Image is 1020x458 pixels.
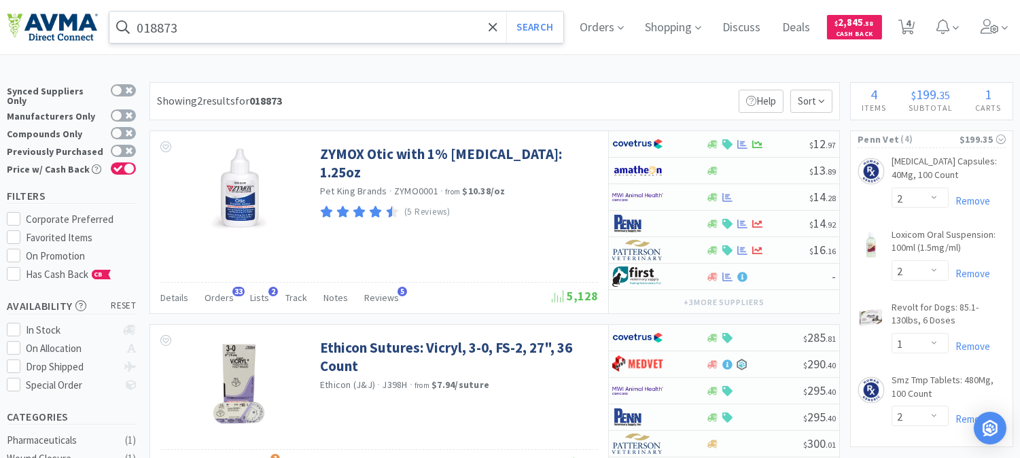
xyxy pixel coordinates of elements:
div: Price w/ Cash Back [7,162,104,174]
span: Cash Back [835,31,874,39]
img: bdd3c0f4347043b9a893056ed883a29a_120.png [612,354,663,374]
span: $ [803,360,807,370]
span: . 92 [826,219,836,230]
span: from [415,381,429,390]
div: Corporate Preferred [27,211,137,228]
span: . 40 [826,413,836,423]
a: Remove [949,267,990,280]
div: Previously Purchased [7,145,104,156]
span: $ [809,246,813,256]
span: $ [809,193,813,203]
span: from [445,187,460,196]
span: 290 [803,356,836,372]
img: e1133ece90fa4a959c5ae41b0808c578_9.png [612,213,663,234]
span: $ [809,140,813,150]
span: Orders [205,292,234,304]
span: 5,128 [552,288,598,304]
div: Manufacturers Only [7,109,104,121]
span: 13 [809,162,836,178]
span: J398H [383,378,408,391]
div: Open Intercom Messenger [974,412,1006,444]
div: In Stock [27,322,117,338]
span: 285 [803,330,836,345]
span: 2,845 [835,16,874,29]
div: $199.35 [960,132,1006,147]
span: ZYMO0001 [394,185,438,197]
p: Help [739,90,784,113]
a: Discuss [718,22,767,34]
input: Search by item, sku, manufacturer, ingredient, size... [109,12,563,43]
span: $ [809,219,813,230]
img: f6b2451649754179b5b4e0c70c3f7cb0_2.png [612,187,663,207]
img: e1133ece90fa4a959c5ae41b0808c578_9.png [612,407,663,427]
img: d747737d40cd4c3b844aa8aa5a3feb80_390378.png [858,304,885,331]
h4: Carts [964,101,1013,114]
span: 295 [803,383,836,398]
span: . 28 [826,193,836,203]
span: 199 [917,86,937,103]
strong: 018873 [249,94,282,107]
span: Sort [790,90,832,113]
span: 5 [398,287,407,296]
div: Favorited Items [27,230,137,246]
a: 4 [893,23,921,35]
span: reset [111,299,137,313]
span: for [235,94,282,107]
span: - [832,268,836,284]
img: f5e969b455434c6296c6d81ef179fa71_3.png [612,434,663,454]
a: Revolt for Dogs: 85.1-130lbs, 6 Doses [892,301,1006,333]
a: Remove [949,412,990,425]
h4: Items [851,101,898,114]
a: Smz Tmp Tablets: 480Mg, 100 Count [892,374,1006,406]
span: . 01 [826,440,836,450]
a: Ethicon Sutures: Vicryl, 3-0, FS-2, 27", 36 Count [320,338,595,376]
img: 31215f4f6a2947cbadfe5fc556c11b71_317500.jpg [203,145,275,233]
h5: Filters [7,188,136,204]
a: [MEDICAL_DATA] Capsules: 40Mg, 100 Count [892,155,1006,187]
button: Search [506,12,563,43]
span: · [377,378,380,391]
span: . 89 [826,166,836,177]
div: Showing 2 results [157,92,282,110]
div: Special Order [27,377,117,393]
button: +3more suppliers [677,293,771,312]
img: 9e9b17e381164ebe8e613b32dfaf305f_163997.png [858,376,885,404]
span: $ [803,440,807,450]
div: Drop Shipped [27,359,117,375]
span: CB [92,270,106,279]
a: Remove [949,340,990,353]
h4: Subtotal [898,101,964,114]
h5: Categories [7,409,136,425]
span: $ [835,19,839,28]
strong: $10.38 / oz [463,185,506,197]
div: . [898,88,964,101]
span: · [389,185,392,197]
span: 16 [809,242,836,258]
div: ( 1 ) [125,432,136,448]
span: 12 [809,136,836,152]
div: Pharmaceuticals [7,432,117,448]
span: 4 [871,86,878,103]
img: 77fca1acd8b6420a9015268ca798ef17_1.png [612,328,663,348]
span: $ [809,166,813,177]
div: On Allocation [27,340,117,357]
img: f5e969b455434c6296c6d81ef179fa71_3.png [612,240,663,260]
img: e4e33dab9f054f5782a47901c742baa9_102.png [7,13,98,41]
span: . 40 [826,387,836,397]
a: Deals [777,22,816,34]
span: $ [803,387,807,397]
a: $2,845.58Cash Back [827,9,882,46]
img: 99e109f997274d53ae9d500e0ee1560b_196928.png [858,158,885,185]
img: 67d67680309e4a0bb49a5ff0391dcc42_6.png [612,266,663,287]
span: ( 4 ) [899,133,959,146]
span: Notes [323,292,348,304]
img: d5fe024a6e654360b75828a6bd307773_157879.png [858,231,885,258]
a: Loxicom Oral Suspension: 100ml (1.5mg/ml) [892,228,1006,260]
span: Lists [250,292,269,304]
div: Compounds Only [7,127,104,139]
span: Reviews [364,292,399,304]
span: 33 [232,287,245,296]
span: 14 [809,215,836,231]
a: Remove [949,194,990,207]
a: Ethicon (J&J) [320,378,375,391]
